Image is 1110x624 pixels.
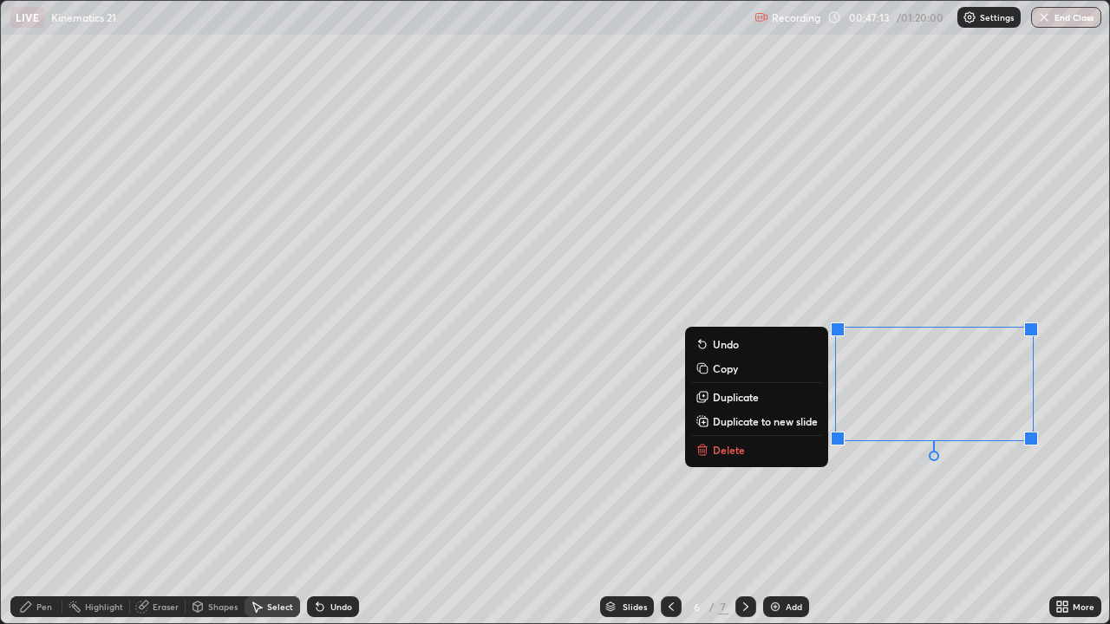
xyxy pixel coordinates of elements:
[51,10,116,24] p: Kinematics 21
[768,600,782,614] img: add-slide-button
[1031,7,1101,28] button: End Class
[692,439,821,460] button: Delete
[980,13,1014,22] p: Settings
[772,11,820,24] p: Recording
[692,334,821,354] button: Undo
[709,601,715,612] div: /
[16,10,39,24] p: LIVE
[713,390,759,404] p: Duplicate
[623,602,647,611] div: Slides
[1073,602,1094,611] div: More
[692,411,821,432] button: Duplicate to new slide
[330,602,352,611] div: Undo
[692,358,821,379] button: Copy
[153,602,179,611] div: Eraser
[267,602,293,611] div: Select
[713,361,738,375] p: Copy
[713,443,745,457] p: Delete
[689,601,706,612] div: 6
[85,602,123,611] div: Highlight
[754,10,768,24] img: recording.375f2c34.svg
[692,387,821,407] button: Duplicate
[208,602,238,611] div: Shapes
[713,414,818,428] p: Duplicate to new slide
[1037,10,1051,24] img: end-class-cross
[786,602,802,611] div: Add
[963,10,976,24] img: class-settings-icons
[713,337,739,351] p: Undo
[36,602,52,611] div: Pen
[718,599,728,614] div: 7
